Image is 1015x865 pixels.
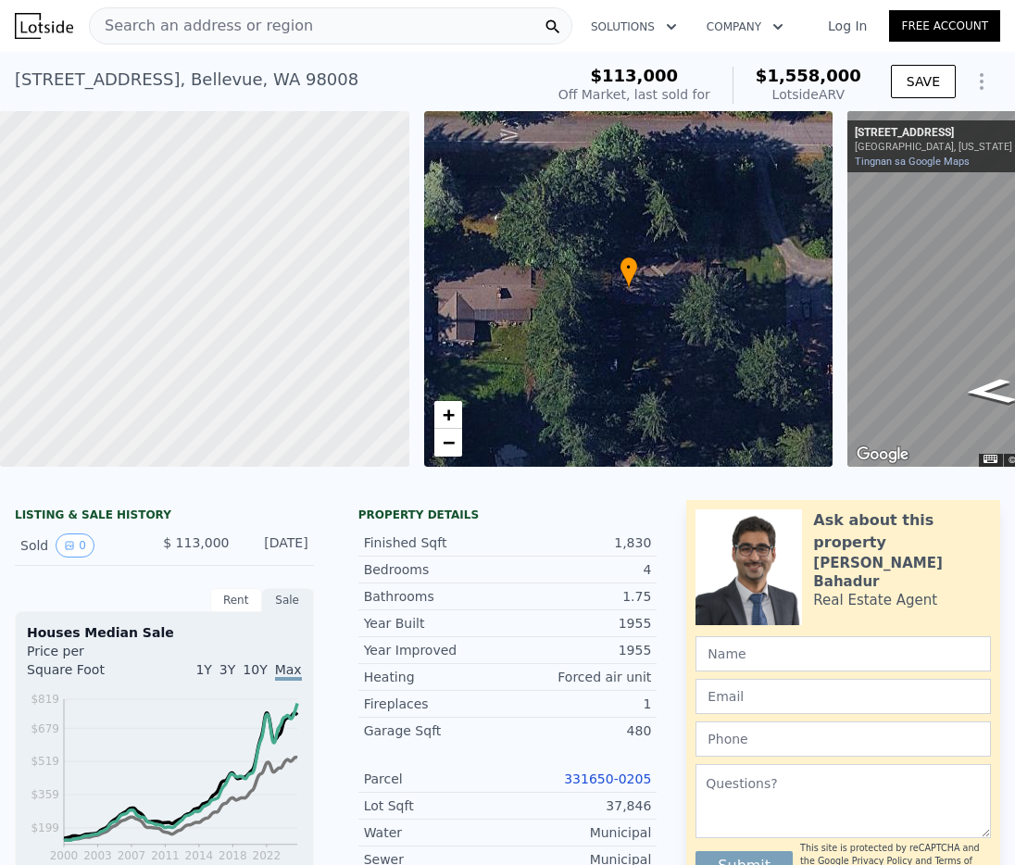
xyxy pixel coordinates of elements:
[756,66,861,85] span: $1,558,000
[695,679,991,714] input: Email
[185,849,214,862] tspan: 2014
[31,693,59,706] tspan: $819
[695,721,991,757] input: Phone
[27,623,302,642] div: Houses Median Sale
[855,126,1012,141] div: [STREET_ADDRESS]
[507,695,651,713] div: 1
[434,429,462,457] a: Zoom out
[507,823,651,842] div: Municipal
[31,788,59,801] tspan: $359
[15,13,73,39] img: Lotside
[507,614,651,633] div: 1955
[855,156,970,168] a: Tingnan sa Google Maps
[118,849,146,862] tspan: 2007
[963,63,1000,100] button: Show Options
[253,849,282,862] tspan: 2022
[56,533,94,558] button: View historical data
[364,695,507,713] div: Fireplaces
[15,508,314,526] div: LISTING & SALE HISTORY
[434,401,462,429] a: Zoom in
[90,15,313,37] span: Search an address or region
[358,508,658,522] div: Property details
[507,641,651,659] div: 1955
[364,587,507,606] div: Bathrooms
[15,67,358,93] div: [STREET_ADDRESS] , Bellevue , WA 98008
[620,259,638,276] span: •
[507,721,651,740] div: 480
[31,821,59,834] tspan: $199
[813,591,937,609] div: Real Estate Agent
[756,85,861,104] div: Lotside ARV
[364,533,507,552] div: Finished Sqft
[275,662,302,681] span: Max
[364,614,507,633] div: Year Built
[507,560,651,579] div: 4
[83,849,112,862] tspan: 2003
[591,66,679,85] span: $113,000
[219,662,235,677] span: 3Y
[806,17,889,35] a: Log In
[243,662,267,677] span: 10Y
[364,796,507,815] div: Lot Sqft
[889,10,1000,42] a: Free Account
[442,403,454,426] span: +
[620,257,638,289] div: •
[855,141,1012,153] div: [GEOGRAPHIC_DATA], [US_STATE]
[852,443,913,467] img: Google
[442,431,454,454] span: −
[151,849,180,862] tspan: 2011
[364,770,507,788] div: Parcel
[813,509,991,554] div: Ask about this property
[507,796,651,815] div: 37,846
[364,668,507,686] div: Heating
[244,533,308,558] div: [DATE]
[852,443,913,467] a: Buksan ang lugar na ito sa Google Maps (magbubukas ng bagong window)
[20,533,148,558] div: Sold
[364,560,507,579] div: Bedrooms
[262,588,314,612] div: Sale
[576,10,692,44] button: Solutions
[984,455,996,463] button: Mga keyboard shortcut
[692,10,798,44] button: Company
[31,722,59,735] tspan: $679
[507,668,651,686] div: Forced air unit
[31,755,59,768] tspan: $519
[558,85,710,104] div: Off Market, last sold for
[219,849,247,862] tspan: 2018
[210,588,262,612] div: Rent
[364,823,507,842] div: Water
[507,533,651,552] div: 1,830
[507,587,651,606] div: 1.75
[163,535,229,550] span: $ 113,000
[364,641,507,659] div: Year Improved
[364,721,507,740] div: Garage Sqft
[195,662,211,677] span: 1Y
[27,642,164,690] div: Price per Square Foot
[50,849,79,862] tspan: 2000
[891,65,956,98] button: SAVE
[813,554,991,591] div: [PERSON_NAME] Bahadur
[564,771,651,786] a: 331650-0205
[695,636,991,671] input: Name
